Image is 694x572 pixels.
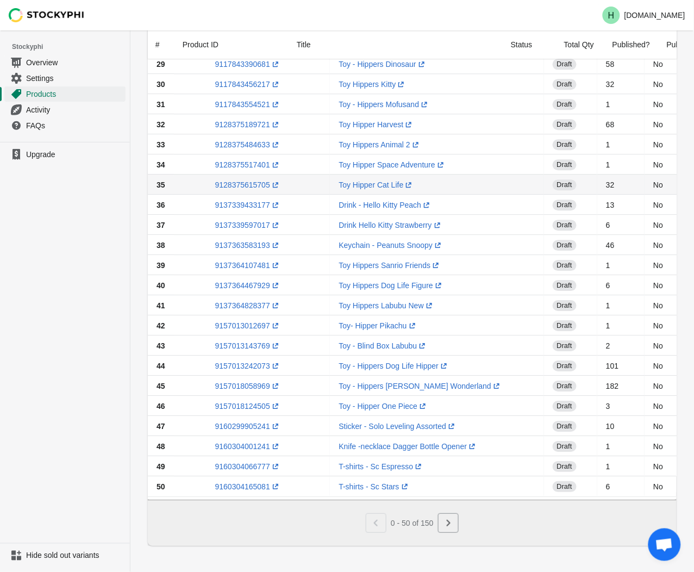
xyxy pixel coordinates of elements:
[391,519,434,527] span: 0 - 50 of 150
[157,281,165,290] span: 40
[553,59,577,70] span: draft
[4,54,126,70] a: Overview
[553,441,577,452] span: draft
[339,402,428,411] a: Toy - Hipper One Piece(opens a new window)
[4,86,126,102] a: Products
[597,416,645,436] td: 10
[155,39,161,50] div: #
[553,280,577,291] span: draft
[339,341,428,350] a: Toy - Blind Box Labubu(opens a new window)
[157,482,165,491] span: 50
[597,235,645,255] td: 46
[553,401,577,412] span: draft
[339,422,457,431] a: Sticker - Solo Leveling Assorted(opens a new window)
[553,461,577,472] span: draft
[553,381,577,391] span: draft
[215,261,281,270] a: 9137364107481(opens a new window)
[4,117,126,133] a: FAQs
[553,260,577,271] span: draft
[339,462,424,471] a: T-shirts - Sc Espresso(opens a new window)
[339,382,502,390] a: Toy - Hippers [PERSON_NAME] Wonderland(opens a new window)
[597,215,645,235] td: 6
[215,482,281,491] a: 9160304165081(opens a new window)
[215,382,281,390] a: 9157018058969(opens a new window)
[597,295,645,315] td: 1
[157,120,165,129] span: 32
[339,181,414,189] a: Toy Hipper Cat Life(opens a new window)
[339,281,444,290] a: Toy Hippers Dog Life Figure(opens a new window)
[597,114,645,134] td: 68
[553,320,577,331] span: draft
[597,335,645,356] td: 2
[215,422,281,431] a: 9160299905241(opens a new window)
[553,99,577,110] span: draft
[339,301,434,310] a: Toy Hippers Labubu New(opens a new window)
[9,8,85,22] img: Stockyphi
[597,175,645,195] td: 32
[553,179,577,190] span: draft
[157,321,165,330] span: 42
[339,321,417,330] a: Toy- Hipper Pikachu(opens a new window)
[553,481,577,492] span: draft
[597,396,645,416] td: 3
[215,160,281,169] a: 9128375517401(opens a new window)
[4,70,126,86] a: Settings
[597,476,645,496] td: 6
[339,80,407,89] a: Toy Hippers Kitty(opens a new window)
[339,160,446,169] a: Toy Hipper Space Adventure(opens a new window)
[157,442,165,451] span: 48
[215,341,281,350] a: 9157013143769(opens a new window)
[553,300,577,311] span: draft
[215,402,281,411] a: 9157018124505(opens a new window)
[26,104,123,115] span: Activity
[157,382,165,390] span: 45
[215,120,281,129] a: 9128375189721(opens a new window)
[553,240,577,251] span: draft
[555,30,604,59] div: Total Qty
[157,241,165,250] span: 38
[339,60,427,69] a: Toy - Hippers Dinosaur(opens a new window)
[597,154,645,175] td: 1
[215,281,281,290] a: 9137364467929(opens a new window)
[608,11,615,20] text: H
[597,94,645,114] td: 1
[553,79,577,90] span: draft
[157,140,165,149] span: 33
[215,301,281,310] a: 9137364828377(opens a new window)
[215,60,281,69] a: 9117843390681(opens a new window)
[215,362,281,370] a: 9157013242073(opens a new window)
[215,181,281,189] a: 9128375615705(opens a new window)
[157,261,165,270] span: 39
[339,442,478,451] a: Knife -necklace Dagger Bottle Opener(opens a new window)
[26,89,123,100] span: Products
[339,100,430,109] a: Toy - Hippers Mofusand(opens a new window)
[157,362,165,370] span: 44
[597,315,645,335] td: 1
[597,356,645,376] td: 101
[624,11,685,20] p: [DOMAIN_NAME]
[4,102,126,117] a: Activity
[603,7,620,24] span: Avatar with initials H
[598,4,690,26] button: Avatar with initials H[DOMAIN_NAME]
[157,422,165,431] span: 47
[215,201,281,209] a: 9137339433177(opens a new window)
[157,80,165,89] span: 30
[339,362,449,370] a: Toy - Hippers Dog Life Hipper(opens a new window)
[215,442,281,451] a: 9160304001241(opens a new window)
[157,60,165,69] span: 29
[553,340,577,351] span: draft
[339,482,410,491] a: T-shirts - Sc Stars(opens a new window)
[339,201,432,209] a: Drink - Hello Kitty Peach(opens a new window)
[157,462,165,471] span: 49
[26,149,123,160] span: Upgrade
[597,456,645,476] td: 1
[597,436,645,456] td: 1
[597,376,645,396] td: 182
[157,402,165,411] span: 46
[339,261,441,270] a: Toy Hippers Sanrio Friends(opens a new window)
[157,160,165,169] span: 34
[339,241,443,250] a: Keychain - Peanuts Snoopy(opens a new window)
[157,341,165,350] span: 43
[339,140,421,149] a: Toy Hippers Animal 2(opens a new window)
[366,509,459,533] nav: Pagination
